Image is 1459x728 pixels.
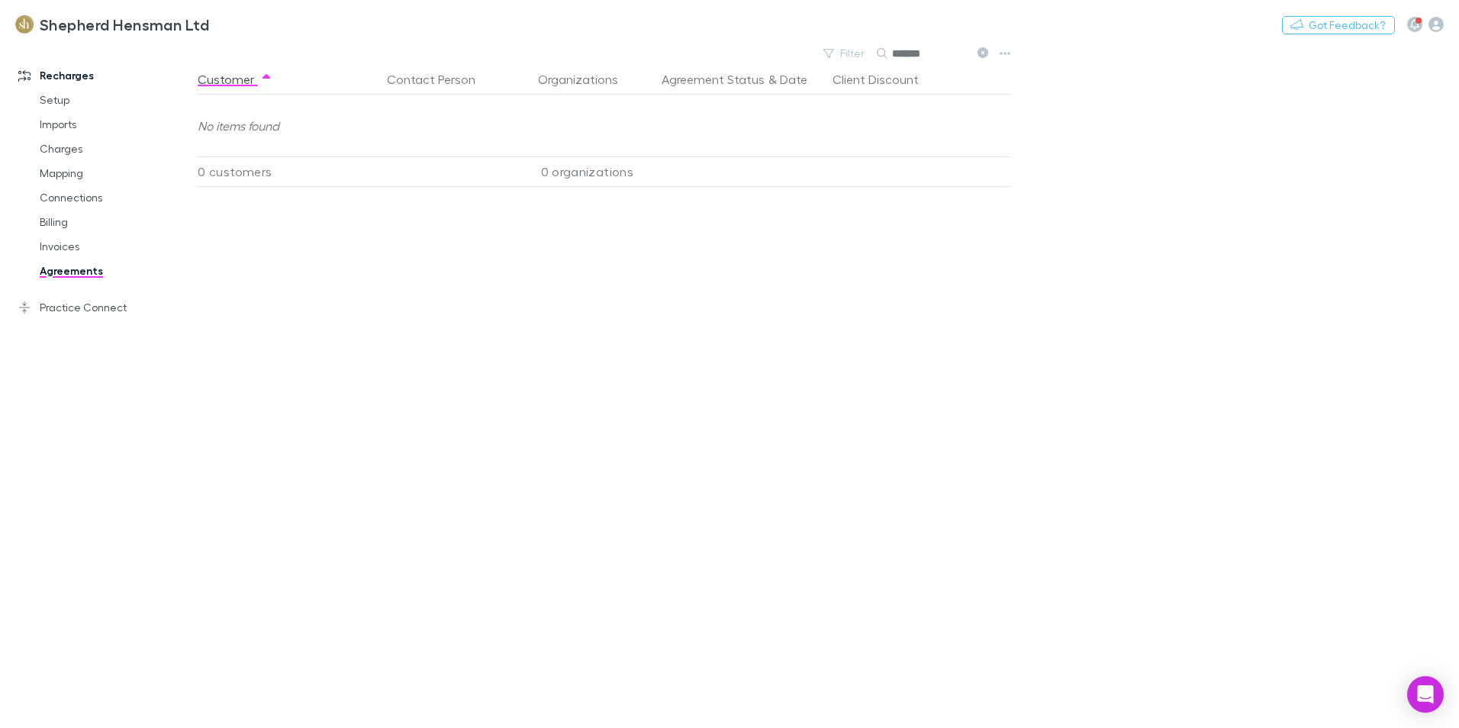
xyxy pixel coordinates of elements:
[833,64,937,95] button: Client Discount
[780,64,807,95] button: Date
[24,259,206,283] a: Agreements
[816,44,874,63] button: Filter
[198,95,1025,156] div: No items found
[518,156,655,187] div: 0 organizations
[15,15,34,34] img: Shepherd Hensman Ltd's Logo
[662,64,765,95] button: Agreement Status
[24,88,206,112] a: Setup
[24,112,206,137] a: Imports
[1407,676,1444,713] div: Open Intercom Messenger
[24,161,206,185] a: Mapping
[3,63,206,88] a: Recharges
[24,137,206,161] a: Charges
[198,156,381,187] div: 0 customers
[662,64,820,95] div: &
[24,185,206,210] a: Connections
[538,64,636,95] button: Organizations
[40,15,209,34] h3: Shepherd Hensman Ltd
[387,64,494,95] button: Contact Person
[6,6,218,43] a: Shepherd Hensman Ltd
[1282,16,1395,34] button: Got Feedback?
[3,295,206,320] a: Practice Connect
[24,210,206,234] a: Billing
[24,234,206,259] a: Invoices
[198,64,272,95] button: Customer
